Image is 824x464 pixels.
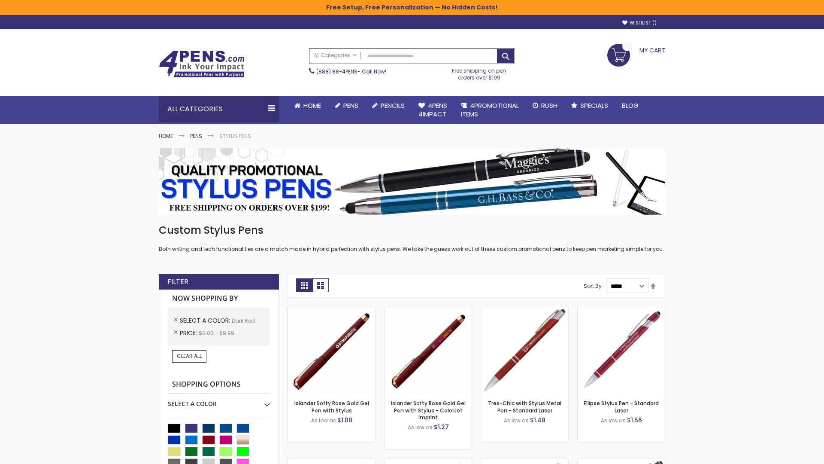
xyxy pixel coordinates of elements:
[564,96,615,115] a: Specials
[412,96,454,124] a: 4Pens4impact
[232,317,255,324] span: Dark Red
[219,132,251,140] strong: Stylus Pens
[578,306,665,394] img: Ellipse Stylus Pen - Standard Laser-Dark Red
[481,306,568,313] a: Tres-Chic with Stylus Metal Pen - Standard Laser-Dark Red
[172,350,206,362] a: Clear All
[159,223,665,237] h1: Custom Stylus Pens
[159,132,173,140] a: Home
[288,96,328,115] a: Home
[578,306,665,313] a: Ellipse Stylus Pen - Standard Laser-Dark Red
[601,417,626,424] span: As low as
[177,352,202,360] span: Clear All
[381,101,405,110] span: Pencils
[385,306,472,394] img: Islander Softy Rose Gold Gel Pen with Stylus - ColorJet Imprint-Dark Red
[454,96,526,124] a: 4PROMOTIONALITEMS
[391,400,466,421] a: Islander Softy Rose Gold Gel Pen with Stylus - ColorJet Imprint
[288,306,375,394] img: Islander Softy Rose Gold Gel Pen with Stylus-Dark Red
[526,96,564,115] a: Rush
[316,68,357,75] a: (888) 88-4PENS
[584,282,602,290] label: Sort By
[443,64,515,81] div: Free shipping on pen orders over $199
[159,50,245,78] img: 4Pens Custom Pens and Promotional Products
[168,375,270,394] strong: Shopping Options
[615,96,645,115] a: Blog
[180,316,232,325] span: Select A Color
[167,277,188,287] strong: Filter
[288,306,375,313] a: Islander Softy Rose Gold Gel Pen with Stylus-Dark Red
[622,101,639,110] span: Blog
[314,52,357,59] span: All Categories
[296,278,312,292] strong: Grid
[159,148,665,215] img: Stylus Pens
[343,101,358,110] span: Pens
[622,20,657,26] a: Wishlist
[328,96,365,115] a: Pens
[168,290,270,308] strong: Now Shopping by
[159,96,279,122] div: All Categories
[309,49,361,63] a: All Categories
[365,96,412,115] a: Pencils
[434,423,449,431] span: $1.27
[316,68,386,75] span: - Call Now!
[199,330,234,337] span: $0.00 - $9.99
[303,101,321,110] span: Home
[159,223,665,253] div: Both writing and tech functionalities are a match made in hybrid perfection with stylus pens. We ...
[385,306,472,313] a: Islander Softy Rose Gold Gel Pen with Stylus - ColorJet Imprint-Dark Red
[541,101,557,110] span: Rush
[180,329,199,337] span: Price
[488,400,561,414] a: Tres-Chic with Stylus Metal Pen - Standard Laser
[580,101,608,110] span: Specials
[504,417,529,424] span: As low as
[584,400,659,414] a: Ellipse Stylus Pen - Standard Laser
[530,416,545,424] span: $1.48
[168,394,270,408] div: Select A Color
[461,101,519,119] span: 4PROMOTIONAL ITEMS
[408,424,433,431] span: As low as
[481,306,568,394] img: Tres-Chic with Stylus Metal Pen - Standard Laser-Dark Red
[311,417,336,424] span: As low as
[627,416,642,424] span: $1.56
[294,400,369,414] a: Islander Softy Rose Gold Gel Pen with Stylus
[190,132,202,140] a: Pens
[418,101,447,119] span: 4Pens 4impact
[337,416,352,424] span: $1.08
